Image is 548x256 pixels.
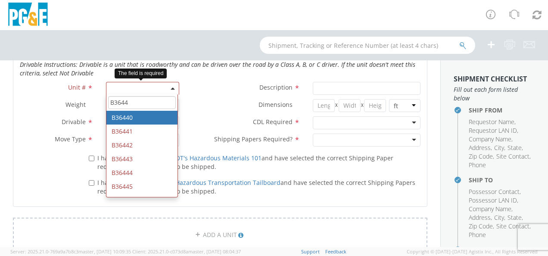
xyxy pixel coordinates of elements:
[106,166,177,180] li: B36444
[55,135,86,143] span: Move Type
[214,135,293,143] span: Shipping Papers Required?
[469,205,513,213] li: ,
[253,118,293,126] span: CDL Required
[106,194,177,207] li: B36446
[259,83,293,91] span: Description
[154,178,280,187] a: PG&E's Hazardous Transportation Tailboard
[508,213,523,222] li: ,
[258,100,293,109] span: Dimensions
[469,187,521,196] li: ,
[10,248,131,255] span: Server: 2025.21.0-769a9a7b8c3
[469,126,518,135] li: ,
[494,213,505,222] li: ,
[469,177,535,183] h4: Ship To
[469,222,493,230] span: Zip Code
[20,60,415,77] i: Drivable Instructions: Drivable is a unit that is roadworthy and can be driven over the road by a...
[89,156,94,161] input: I have reviewed thePG&E DOT's Hazardous Materials 101and have selected the correct Shipping Paper...
[154,154,262,162] a: PG&E DOT's Hazardous Materials 101
[469,135,511,143] span: Company Name
[496,222,531,231] li: ,
[496,222,529,230] span: Site Contact
[469,107,535,113] h4: Ship From
[106,180,177,194] li: B36445
[301,248,320,255] a: Support
[469,196,518,205] li: ,
[335,99,339,112] span: X
[469,118,516,126] li: ,
[469,187,520,196] span: Possessor Contact
[407,248,538,255] span: Copyright © [DATE]-[DATE] Agistix Inc., All Rights Reserved
[65,100,86,109] span: Weight
[469,152,494,161] li: ,
[339,99,361,112] input: Width
[469,231,486,239] span: Phone
[260,37,475,54] input: Shipment, Tracking or Reference Number (at least 4 chars)
[364,99,386,112] input: Height
[508,213,522,222] span: State
[313,99,335,112] input: Length
[469,152,493,160] span: Zip Code
[62,118,86,126] span: Drivable
[469,144,492,152] li: ,
[188,248,241,255] span: master, [DATE] 08:04:37
[454,74,527,84] strong: Shipment Checklist
[78,248,131,255] span: master, [DATE] 10:09:35
[469,118,514,126] span: Requestor Name
[469,135,513,144] li: ,
[469,205,511,213] span: Company Name
[508,144,523,152] li: ,
[454,85,535,103] span: Fill out each form listed below
[469,213,491,222] span: Address
[496,152,531,161] li: ,
[469,213,492,222] li: ,
[361,99,364,112] span: X
[325,248,346,255] a: Feedback
[494,144,505,152] li: ,
[106,138,177,152] li: B36442
[469,161,486,169] span: Phone
[494,213,504,222] span: City
[469,144,491,152] span: Address
[132,248,241,255] span: Client: 2025.21.0-c073d8a
[13,218,427,252] a: ADD A UNIT
[106,125,177,138] li: B36441
[106,111,177,125] li: B36440
[469,222,494,231] li: ,
[97,154,393,171] span: I have reviewed the and have selected the correct Shipping Paper requirement for each unit to be ...
[6,3,50,28] img: pge-logo-06675f144f4cfa6a6814.png
[508,144,522,152] span: State
[496,152,529,160] span: Site Contact
[68,83,86,91] span: Unit #
[115,69,167,78] div: The field is required
[106,152,177,166] li: B36443
[89,180,94,186] input: I have reviewed thePG&E's Hazardous Transportation Tailboardand have selected the correct Shippin...
[494,144,504,152] span: City
[469,196,517,204] span: Possessor LAN ID
[469,126,517,134] span: Requestor LAN ID
[97,178,415,195] span: I have reviewed the and have selected the correct Shipping Papers requirement for each unit to be...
